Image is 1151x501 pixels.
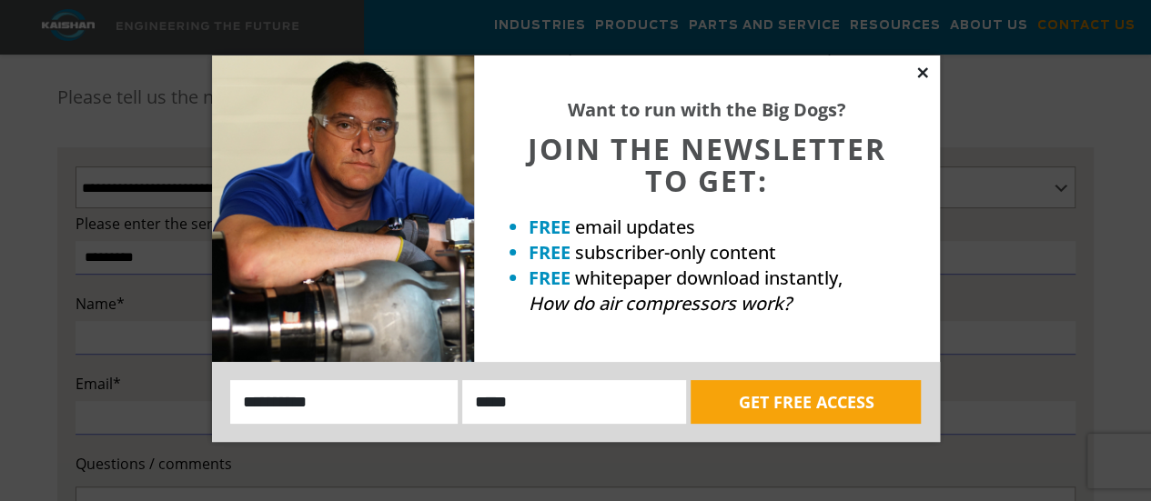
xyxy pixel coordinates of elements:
[529,240,570,265] strong: FREE
[230,380,459,424] input: Name:
[575,215,695,239] span: email updates
[462,380,686,424] input: Email
[575,266,843,290] span: whitepaper download instantly,
[529,266,570,290] strong: FREE
[914,65,931,81] button: Close
[691,380,921,424] button: GET FREE ACCESS
[575,240,776,265] span: subscriber-only content
[529,291,792,316] em: How do air compressors work?
[529,215,570,239] strong: FREE
[528,129,886,200] span: JOIN THE NEWSLETTER TO GET:
[568,97,846,122] strong: Want to run with the Big Dogs?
